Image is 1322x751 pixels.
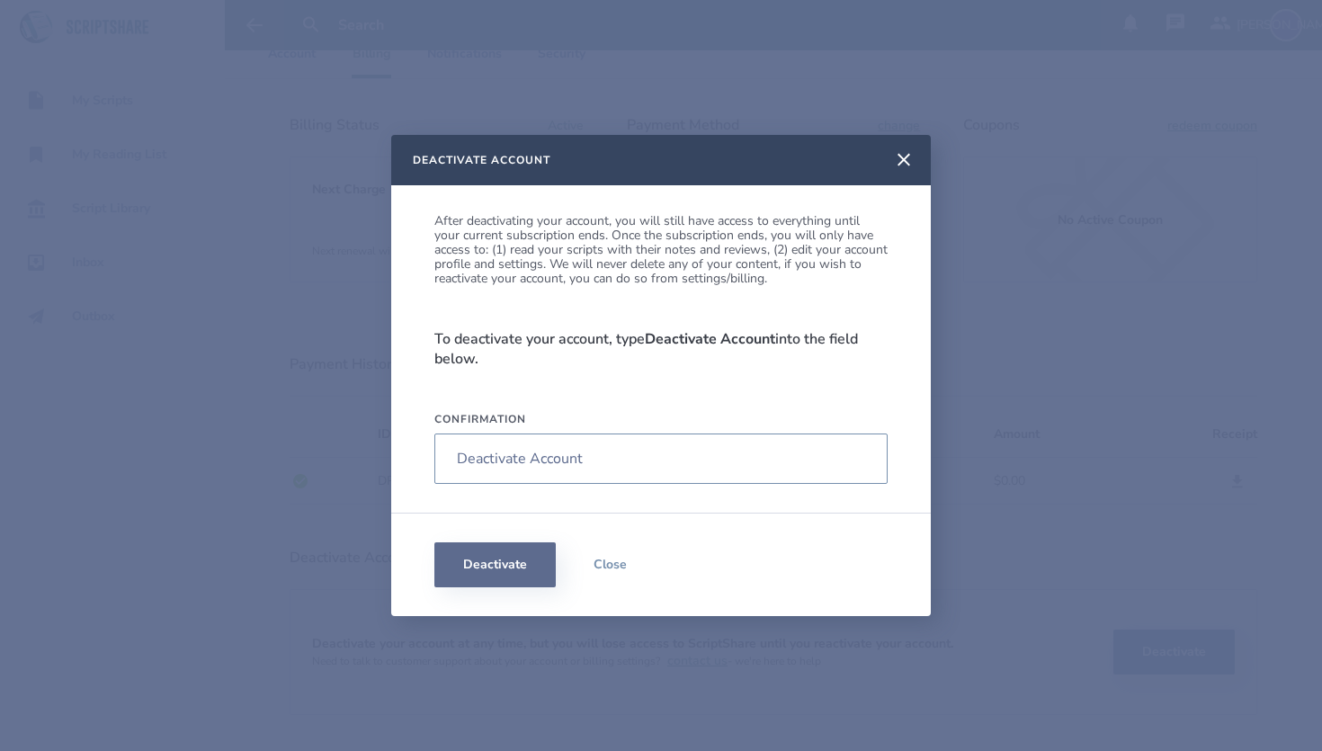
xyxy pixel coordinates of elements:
h2: Deactivate Account [413,153,550,167]
strong: Deactivate Account [645,329,775,349]
button: Deactivate [434,542,556,587]
p: After deactivating your account, you will still have access to everything until your current subs... [434,214,888,286]
button: Close [556,542,664,587]
label: Confirmation [434,412,888,426]
p: To deactivate your account, type into the field below. [434,329,888,369]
